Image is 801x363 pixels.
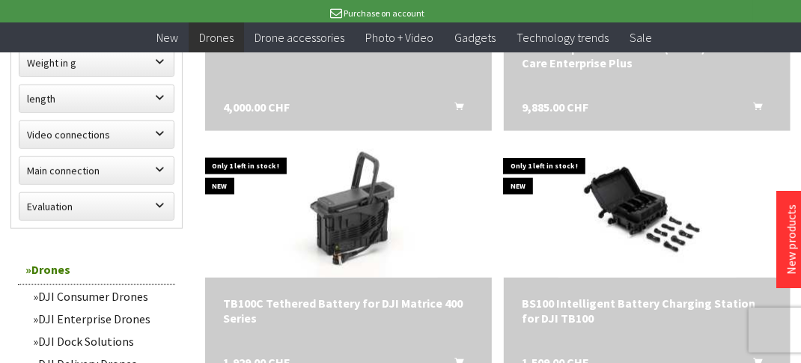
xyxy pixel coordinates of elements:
[558,143,737,278] img: BS100 Intelligent Battery Charging Station for DJI TB100
[25,308,175,330] a: DJI Enterprise Drones
[27,56,76,70] font: Weight in g
[784,204,799,275] a: New products
[25,330,175,353] a: DJI Dock Solutions
[19,157,174,184] label: Main connection
[19,49,174,76] label: Weight in g
[156,30,178,45] font: New
[27,128,110,141] font: Video connections
[260,143,438,278] img: TB100C Tethered Battery for DJI Matrice 400 Series
[365,30,433,45] font: Photo + Video
[223,100,290,115] font: 4,000.00 CHF
[522,296,755,326] font: BS100 Intelligent Battery Charging Station for DJI TB100
[19,85,174,112] label: length
[630,30,652,45] font: Sale
[223,296,463,326] font: TB100C Tethered Battery for DJI Matrice 400 Series
[223,296,474,326] a: TB100C Tethered Battery for DJI Matrice 400 Series 1,929.00 CHF Add to Cart
[506,22,619,53] a: Technology trends
[27,164,100,177] font: Main connection
[517,30,609,45] font: Technology trends
[522,40,773,70] a: DJI Enterprise Matrice 400 (EU-C3) incl. DJI Care Enterprise Plus 9,885.00 CHF Add to Cart
[146,22,189,53] a: New
[27,92,55,106] font: length
[244,22,355,53] a: Drone accessories
[27,200,73,213] font: Evaluation
[31,262,70,277] font: Drones
[38,289,148,304] font: DJI Consumer Drones
[522,296,773,326] a: BS100 Intelligent Battery Charging Station for DJI TB100 1,509.00 CHF Add to Cart
[735,100,771,119] button: Add to Cart
[619,22,663,53] a: Sale
[199,30,234,45] font: Drones
[189,22,244,53] a: Drones
[18,254,175,285] a: Drones
[522,40,750,70] font: DJI Enterprise Matrice 400 (EU-C3) incl. DJI Care Enterprise Plus
[436,100,472,119] button: Add to Cart
[25,285,175,308] a: DJI Consumer Drones
[355,22,444,53] a: Photo + Video
[255,30,344,45] font: Drone accessories
[444,22,506,53] a: Gadgets
[454,30,496,45] font: Gadgets
[522,100,588,115] font: 9,885.00 CHF
[19,193,174,220] label: Evaluation
[38,311,150,326] font: DJI Enterprise Drones
[38,334,134,349] font: DJI Dock Solutions
[19,121,174,148] label: Video connections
